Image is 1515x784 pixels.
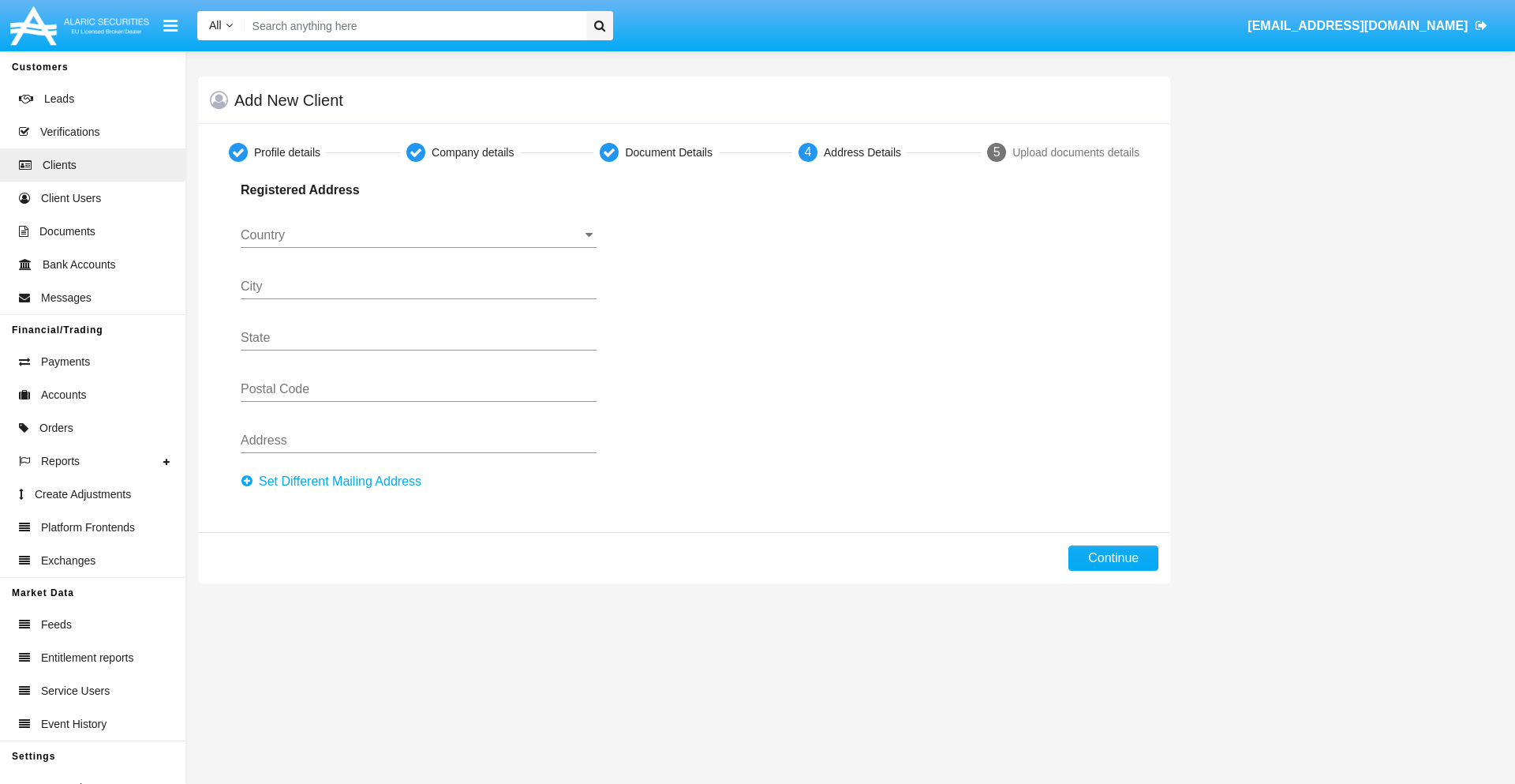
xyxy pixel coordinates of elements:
[41,617,72,633] span: Feeds
[625,144,713,161] div: Document Details
[8,2,151,49] img: Logo image
[41,290,92,306] span: Messages
[824,144,901,161] div: Address Details
[41,520,135,536] span: Platform Frontends
[234,94,343,107] h5: Add New Client
[1240,4,1495,48] a: [EMAIL_ADDRESS][DOMAIN_NAME]
[209,19,222,32] span: All
[41,553,95,569] span: Exchanges
[41,716,107,733] span: Event History
[43,157,77,174] span: Clients
[41,683,110,700] span: Service Users
[39,223,95,240] span: Documents
[41,453,80,470] span: Reports
[44,91,74,107] span: Leads
[41,387,87,403] span: Accounts
[41,650,134,666] span: Entitlement reports
[254,144,320,161] div: Profile details
[805,145,812,159] span: 4
[1248,19,1468,32] span: [EMAIL_ADDRESS][DOMAIN_NAME]
[241,181,439,200] p: Registered Address
[1068,546,1158,571] button: Continue
[40,124,99,141] span: Verifications
[432,144,514,161] div: Company details
[241,469,431,494] button: Set Different Mailing Address
[41,354,90,370] span: Payments
[245,11,581,40] input: Search
[43,257,116,273] span: Bank Accounts
[197,17,245,34] a: All
[1012,144,1139,161] div: Upload documents details
[39,420,73,437] span: Orders
[993,145,1001,159] span: 5
[41,190,101,207] span: Client Users
[35,486,131,503] span: Create Adjustments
